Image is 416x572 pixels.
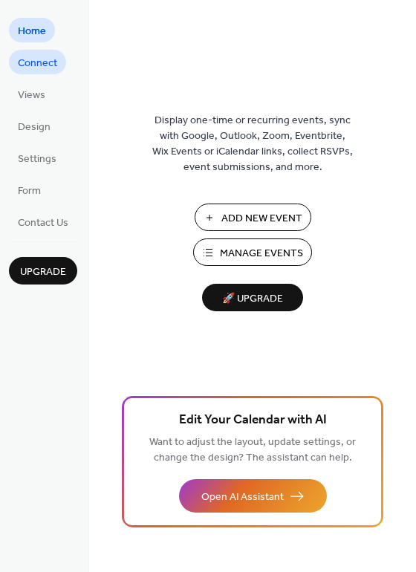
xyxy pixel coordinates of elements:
button: Add New Event [195,204,311,231]
button: Upgrade [9,257,77,285]
span: Form [18,183,41,199]
button: Open AI Assistant [179,479,327,513]
a: Views [9,82,54,106]
span: Design [18,120,51,135]
span: Add New Event [221,211,302,227]
span: Manage Events [220,246,303,261]
a: Settings [9,146,65,170]
button: 🚀 Upgrade [202,284,303,311]
span: Home [18,24,46,39]
span: Open AI Assistant [201,490,284,505]
span: Views [18,88,45,103]
span: Connect [18,56,57,71]
button: Manage Events [193,238,312,266]
a: Contact Us [9,209,77,234]
span: Settings [18,152,56,167]
span: Contact Us [18,215,68,231]
a: Home [9,18,55,42]
a: Connect [9,50,66,74]
span: Edit Your Calendar with AI [179,410,327,431]
span: Upgrade [20,264,66,280]
img: logo_icon.svg [235,48,270,85]
span: 🚀 Upgrade [211,289,294,309]
a: Form [9,178,50,202]
a: Design [9,114,59,138]
span: Display one-time or recurring events, sync with Google, Outlook, Zoom, Eventbrite, Wix Events or ... [152,113,353,175]
span: Want to adjust the layout, update settings, or change the design? The assistant can help. [149,432,356,468]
